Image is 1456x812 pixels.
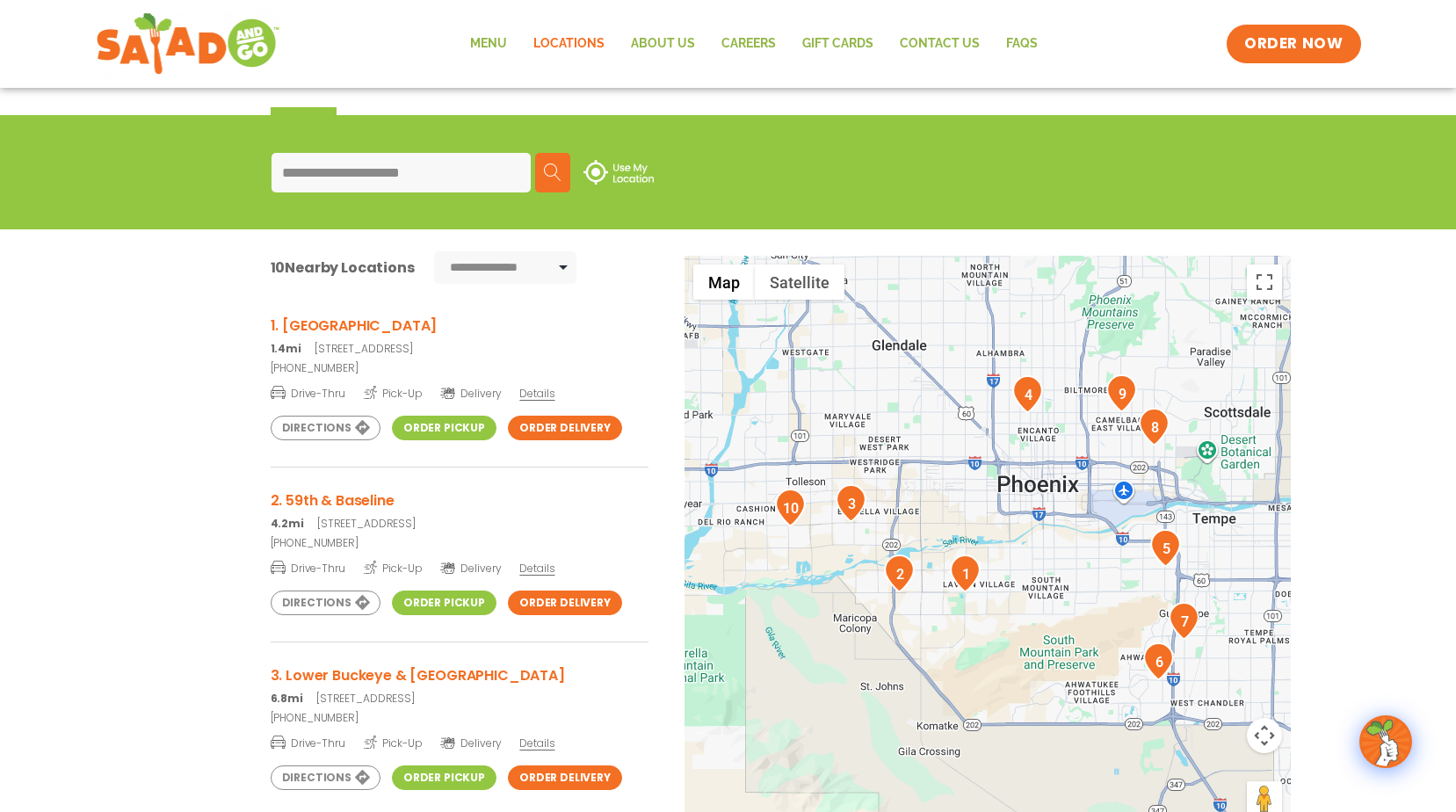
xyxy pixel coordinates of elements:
a: Directions [271,765,380,790]
span: 10 [271,257,286,278]
span: Drive-Thru [271,734,345,751]
p: [STREET_ADDRESS] [271,341,648,357]
a: FAQs [993,24,1051,64]
a: Order Pickup [392,765,496,790]
span: Pick-Up [364,559,423,576]
div: 1 [950,555,981,592]
button: Show street map [693,265,755,300]
a: Drive-Thru Pick-Up Delivery Details [271,555,648,576]
div: 5 [1150,529,1181,567]
span: Drive-Thru [271,384,345,402]
a: Order Delivery [508,765,622,790]
img: new-SAG-logo-768×292 [96,9,281,79]
span: Delivery [440,386,501,402]
a: Menu [457,24,520,64]
button: Toggle fullscreen view [1247,265,1282,300]
div: 6 [1143,642,1174,680]
span: Details [519,736,554,750]
div: Nearby Locations [271,257,415,279]
strong: 6.8mi [271,691,303,706]
div: 8 [1139,408,1170,446]
span: Drive-Thru [271,559,345,576]
span: Details [519,561,554,576]
a: About Us [618,24,708,64]
a: [PHONE_NUMBER] [271,710,648,726]
div: 4 [1012,375,1043,413]
a: Drive-Thru Pick-Up Delivery Details [271,729,648,751]
div: 2 [884,555,915,592]
a: Order Pickup [392,416,496,440]
div: 7 [1169,602,1199,640]
a: Careers [708,24,789,64]
div: 3 [836,484,866,522]
img: wpChatIcon [1361,717,1410,766]
a: ORDER NOW [1227,25,1360,63]
a: [PHONE_NUMBER] [271,360,648,376]
img: use-location.svg [583,160,654,185]
button: Show satellite imagery [755,265,844,300]
a: 1. [GEOGRAPHIC_DATA] 1.4mi[STREET_ADDRESS] [271,315,648,357]
nav: Menu [457,24,1051,64]
a: Contact Us [887,24,993,64]
a: Order Delivery [508,416,622,440]
a: Order Pickup [392,591,496,615]
a: Directions [271,416,380,440]
div: 10 [775,489,806,526]
a: 3. Lower Buckeye & [GEOGRAPHIC_DATA] 6.8mi[STREET_ADDRESS] [271,664,648,707]
span: ORDER NOW [1244,33,1343,54]
div: 9 [1106,374,1137,412]
span: Pick-Up [364,734,423,751]
span: Details [519,386,554,401]
a: Drive-Thru Pick-Up Delivery Details [271,380,648,402]
p: [STREET_ADDRESS] [271,516,648,532]
h3: 3. Lower Buckeye & [GEOGRAPHIC_DATA] [271,664,648,686]
a: [PHONE_NUMBER] [271,535,648,551]
a: GIFT CARDS [789,24,887,64]
h3: 2. 59th & Baseline [271,489,648,511]
h3: 1. [GEOGRAPHIC_DATA] [271,315,648,337]
img: search.svg [544,163,561,181]
button: Map camera controls [1247,718,1282,753]
a: Locations [520,24,618,64]
span: Delivery [440,736,501,751]
span: Pick-Up [364,384,423,402]
strong: 1.4mi [271,341,301,356]
p: [STREET_ADDRESS] [271,691,648,707]
strong: 4.2mi [271,516,304,531]
span: Delivery [440,561,501,576]
a: 2. 59th & Baseline 4.2mi[STREET_ADDRESS] [271,489,648,532]
a: Directions [271,591,380,615]
a: Order Delivery [508,591,622,615]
